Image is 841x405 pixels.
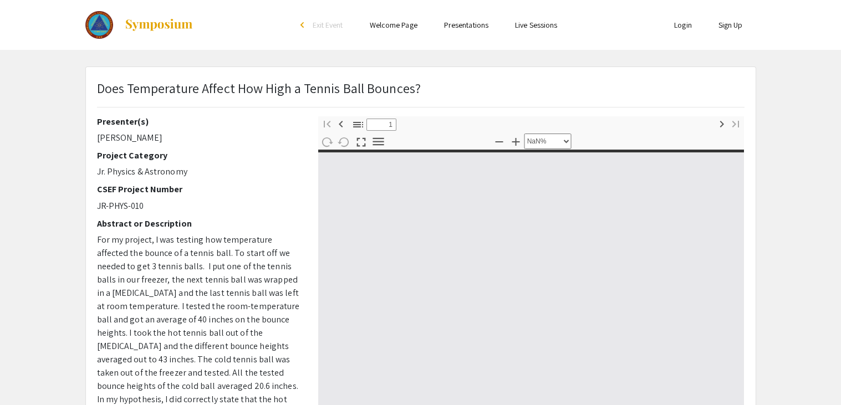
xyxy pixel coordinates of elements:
[726,115,745,131] button: Last page
[97,199,302,213] p: JR-PHYS-010
[490,133,509,149] button: Zoom Out
[318,134,337,150] button: Rotate Clockwise
[366,119,396,131] input: Page
[97,218,302,229] h2: Abstract or Description
[97,116,302,127] h2: Presenter(s)
[97,150,302,161] h2: Project Category
[318,115,337,131] button: First page
[524,134,572,149] select: Zoom
[515,20,557,30] a: Live Sessions
[352,133,371,149] button: Switch to Presentation Mode
[97,131,302,145] p: [PERSON_NAME]
[444,20,488,30] a: Presentations
[332,115,350,131] button: Previous Page
[124,18,193,32] img: Symposium by ForagerOne
[712,115,731,131] button: Next Page
[300,22,307,28] div: arrow_back_ios
[369,134,388,150] button: Tools
[718,20,743,30] a: Sign Up
[85,11,194,39] a: The 2023 Colorado Science & Engineering Fair
[97,78,421,98] p: Does Temperature Affect How High a Tennis Ball Bounces?
[674,20,692,30] a: Login
[370,20,417,30] a: Welcome Page
[349,116,368,132] button: Toggle Sidebar
[507,133,526,149] button: Zoom In
[335,134,354,150] button: Rotate Counterclockwise
[97,165,302,178] p: Jr. Physics & Astronomy
[97,184,302,194] h2: CSEF Project Number
[313,20,343,30] span: Exit Event
[85,11,114,39] img: The 2023 Colorado Science & Engineering Fair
